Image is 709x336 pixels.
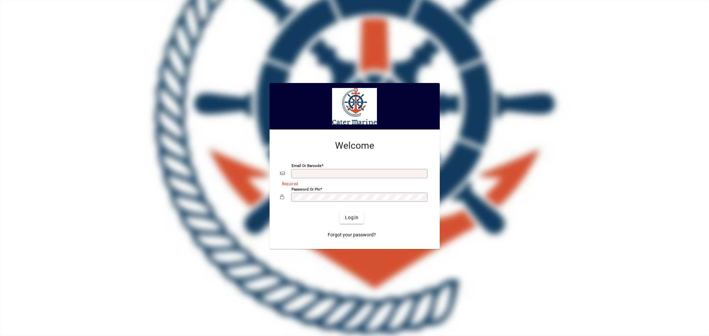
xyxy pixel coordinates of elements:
[292,163,321,168] mat-label: Email or Barcode
[282,180,424,187] mat-error: Required
[328,231,376,238] span: Forgot your password?
[345,214,359,221] span: Login
[292,187,320,191] mat-label: Password or Pin
[280,140,429,151] h2: Welcome
[325,229,379,241] a: Forgot your password?
[340,212,364,224] button: Login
